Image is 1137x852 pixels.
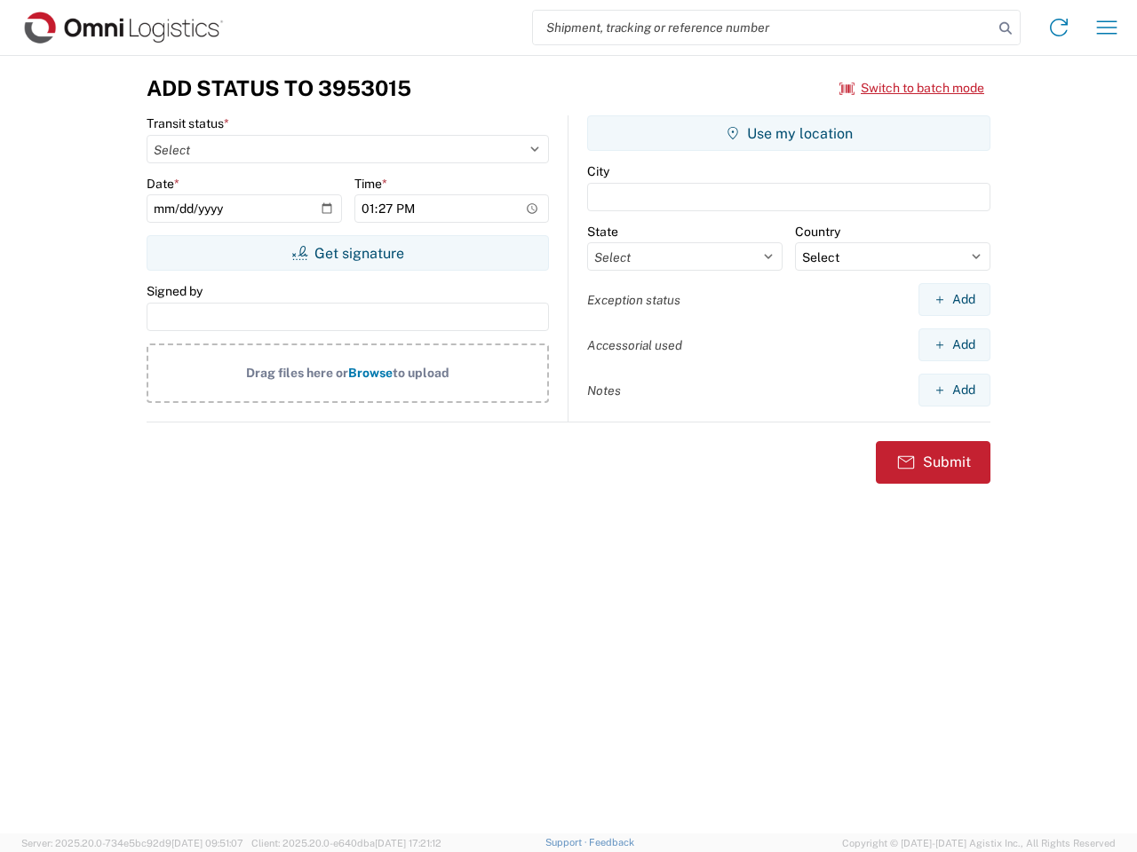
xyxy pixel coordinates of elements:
[587,337,682,353] label: Accessorial used
[587,224,618,240] label: State
[348,366,393,380] span: Browse
[354,176,387,192] label: Time
[918,283,990,316] button: Add
[246,366,348,380] span: Drag files here or
[533,11,993,44] input: Shipment, tracking or reference number
[147,283,203,299] label: Signed by
[147,115,229,131] label: Transit status
[21,838,243,848] span: Server: 2025.20.0-734e5bc92d9
[375,838,441,848] span: [DATE] 17:21:12
[587,383,621,398] label: Notes
[251,838,441,848] span: Client: 2025.20.0-e640dba
[587,115,990,151] button: Use my location
[918,374,990,406] button: Add
[587,292,680,308] label: Exception status
[795,224,840,240] label: Country
[393,366,449,380] span: to upload
[171,838,243,848] span: [DATE] 09:51:07
[545,837,590,848] a: Support
[587,163,609,179] label: City
[839,74,984,103] button: Switch to batch mode
[842,835,1116,851] span: Copyright © [DATE]-[DATE] Agistix Inc., All Rights Reserved
[147,75,411,101] h3: Add Status to 3953015
[918,328,990,361] button: Add
[147,176,179,192] label: Date
[876,441,990,484] button: Submit
[147,235,549,271] button: Get signature
[589,837,634,848] a: Feedback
